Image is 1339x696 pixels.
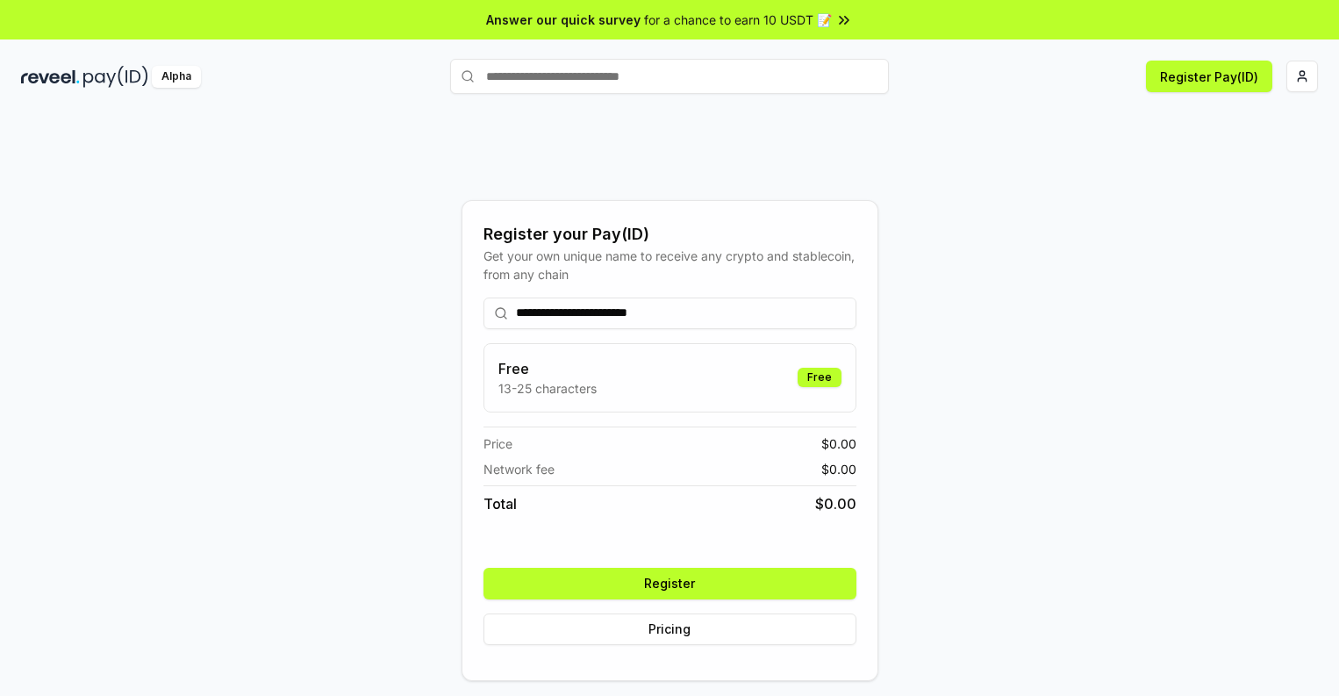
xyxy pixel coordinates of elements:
[483,247,856,283] div: Get your own unique name to receive any crypto and stablecoin, from any chain
[483,493,517,514] span: Total
[498,358,597,379] h3: Free
[152,66,201,88] div: Alpha
[498,379,597,398] p: 13-25 characters
[483,613,856,645] button: Pricing
[83,66,148,88] img: pay_id
[483,222,856,247] div: Register your Pay(ID)
[1146,61,1272,92] button: Register Pay(ID)
[483,460,555,478] span: Network fee
[798,368,841,387] div: Free
[821,460,856,478] span: $ 0.00
[483,568,856,599] button: Register
[821,434,856,453] span: $ 0.00
[486,11,641,29] span: Answer our quick survey
[644,11,832,29] span: for a chance to earn 10 USDT 📝
[21,66,80,88] img: reveel_dark
[483,434,512,453] span: Price
[815,493,856,514] span: $ 0.00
